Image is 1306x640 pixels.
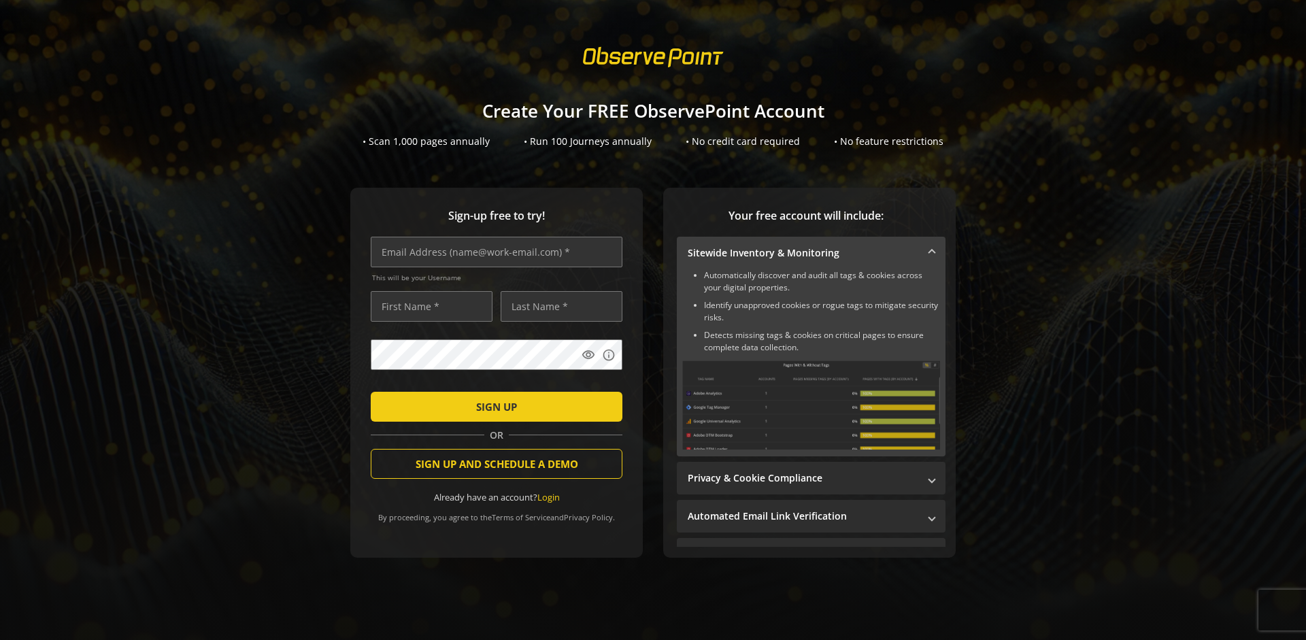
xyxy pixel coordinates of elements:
[372,273,622,282] span: This will be your Username
[834,135,943,148] div: • No feature restrictions
[688,471,918,485] mat-panel-title: Privacy & Cookie Compliance
[371,503,622,522] div: By proceeding, you agree to the and .
[682,360,940,450] img: Sitewide Inventory & Monitoring
[704,299,940,324] li: Identify unapproved cookies or rogue tags to mitigate security risks.
[371,291,492,322] input: First Name *
[564,512,613,522] a: Privacy Policy
[602,348,616,362] mat-icon: info
[371,392,622,422] button: SIGN UP
[371,237,622,267] input: Email Address (name@work-email.com) *
[704,329,940,354] li: Detects missing tags & cookies on critical pages to ensure complete data collection.
[371,449,622,479] button: SIGN UP AND SCHEDULE A DEMO
[686,135,800,148] div: • No credit card required
[582,348,595,362] mat-icon: visibility
[537,491,560,503] a: Login
[371,208,622,224] span: Sign-up free to try!
[677,237,945,269] mat-expansion-panel-header: Sitewide Inventory & Monitoring
[363,135,490,148] div: • Scan 1,000 pages annually
[677,269,945,456] div: Sitewide Inventory & Monitoring
[704,269,940,294] li: Automatically discover and audit all tags & cookies across your digital properties.
[688,246,918,260] mat-panel-title: Sitewide Inventory & Monitoring
[524,135,652,148] div: • Run 100 Journeys annually
[677,462,945,494] mat-expansion-panel-header: Privacy & Cookie Compliance
[677,500,945,533] mat-expansion-panel-header: Automated Email Link Verification
[677,208,935,224] span: Your free account will include:
[476,394,517,419] span: SIGN UP
[416,452,578,476] span: SIGN UP AND SCHEDULE A DEMO
[492,512,550,522] a: Terms of Service
[677,538,945,571] mat-expansion-panel-header: Performance Monitoring with Web Vitals
[501,291,622,322] input: Last Name *
[484,428,509,442] span: OR
[688,509,918,523] mat-panel-title: Automated Email Link Verification
[371,491,622,504] div: Already have an account?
